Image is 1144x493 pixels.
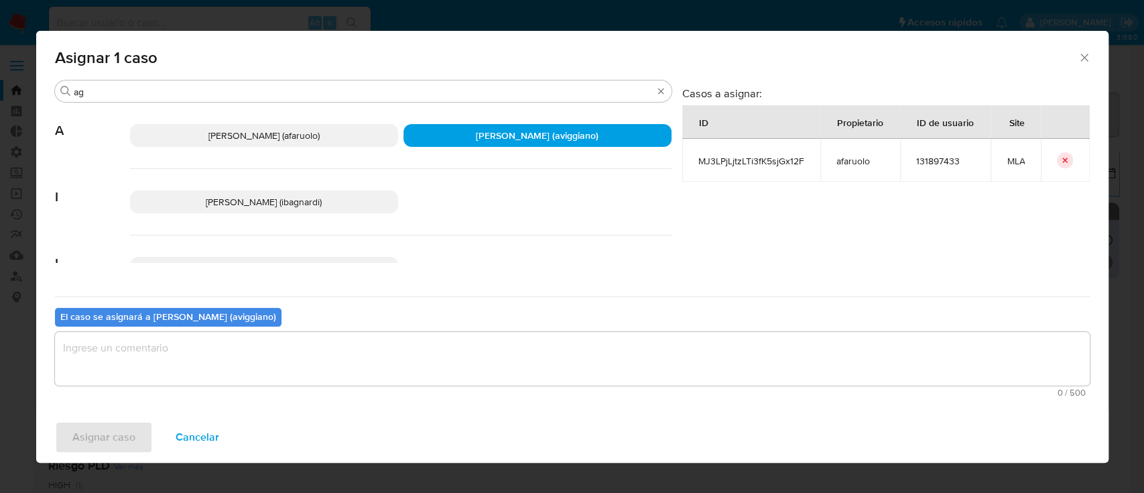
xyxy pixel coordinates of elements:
span: L [55,235,130,272]
input: Buscar analista [74,86,653,98]
button: icon-button [1057,152,1073,168]
button: Borrar [655,86,666,97]
div: [PERSON_NAME] (ibagnardi) [130,190,398,213]
span: Asignar 1 caso [55,50,1078,66]
div: ID [683,106,724,138]
b: El caso se asignará a [PERSON_NAME] (aviggiano) [60,310,276,323]
div: Propietario [821,106,899,138]
span: Cancelar [176,423,219,452]
span: afaruolo [836,155,884,167]
span: A [55,103,130,139]
div: [PERSON_NAME] (lmorinigo) [130,257,398,280]
span: 131897433 [916,155,974,167]
span: MLA [1007,155,1025,167]
div: assign-modal [36,31,1108,463]
span: MJ3LPjLjtzLTi3fK5sjGx12F [698,155,804,167]
span: [PERSON_NAME] (lmorinigo) [206,262,322,275]
span: [PERSON_NAME] (aviggiano) [476,129,598,142]
h3: Casos a asignar: [682,87,1090,100]
button: Cancelar [158,421,237,453]
button: Buscar [60,86,71,97]
div: Site [993,106,1040,138]
span: Máximo 500 caracteres [59,388,1086,397]
div: [PERSON_NAME] (afaruolo) [130,124,398,147]
div: ID de usuario [901,106,990,138]
div: [PERSON_NAME] (aviggiano) [403,124,672,147]
span: [PERSON_NAME] (ibagnardi) [206,195,322,209]
span: I [55,169,130,205]
span: [PERSON_NAME] (afaruolo) [208,129,320,142]
button: Cerrar ventana [1078,51,1090,63]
